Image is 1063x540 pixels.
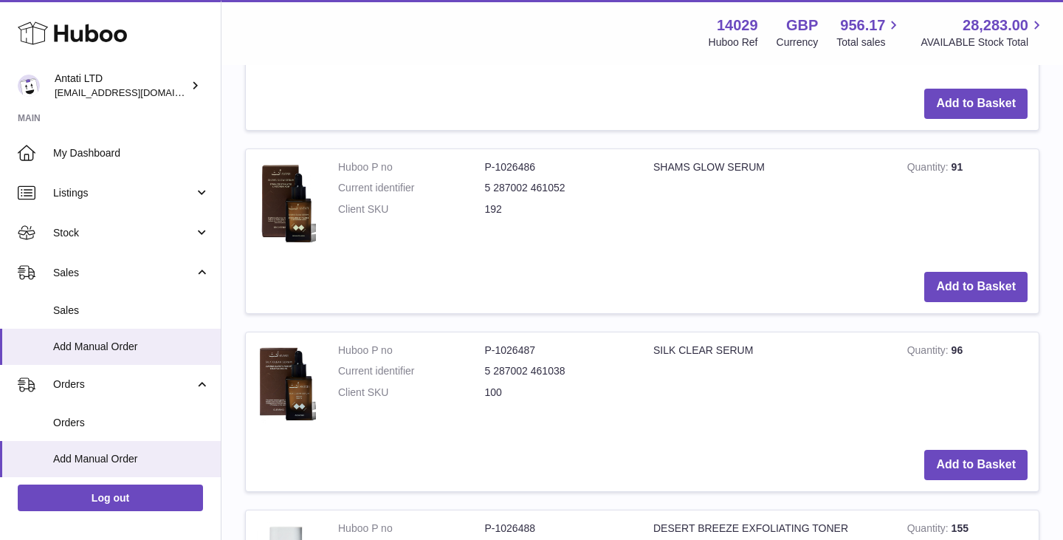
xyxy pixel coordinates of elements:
[642,149,896,261] td: SHAMS GLOW SERUM
[53,452,210,466] span: Add Manual Order
[786,16,818,35] strong: GBP
[924,450,1028,480] button: Add to Basket
[53,146,210,160] span: My Dashboard
[338,160,485,174] dt: Huboo P no
[896,332,1039,440] td: 96
[642,332,896,440] td: SILK CLEAR SERUM
[907,522,952,538] strong: Quantity
[924,89,1028,119] button: Add to Basket
[53,266,194,280] span: Sales
[840,16,885,35] span: 956.17
[485,181,632,195] dd: 5 287002 461052
[53,340,210,354] span: Add Manual Order
[338,202,485,216] dt: Client SKU
[338,364,485,378] dt: Current identifier
[709,35,758,49] div: Huboo Ref
[836,16,902,49] a: 956.17 Total sales
[338,344,485,358] dt: Huboo P no
[18,485,203,511] a: Log out
[485,522,632,536] dd: P-1026488
[53,304,210,318] span: Sales
[896,149,1039,261] td: 91
[55,72,188,100] div: Antati LTD
[53,377,194,392] span: Orders
[485,386,632,400] dd: 100
[777,35,819,49] div: Currency
[18,75,40,97] img: toufic@antatiskin.com
[717,16,758,35] strong: 14029
[257,160,316,246] img: SHAMS GLOW SERUM
[55,86,217,98] span: [EMAIL_ADDRESS][DOMAIN_NAME]
[53,416,210,430] span: Orders
[963,16,1028,35] span: 28,283.00
[907,344,952,360] strong: Quantity
[485,344,632,358] dd: P-1026487
[257,344,316,425] img: SILK CLEAR SERUM
[53,226,194,240] span: Stock
[338,181,485,195] dt: Current identifier
[485,364,632,378] dd: 5 287002 461038
[921,16,1045,49] a: 28,283.00 AVAILABLE Stock Total
[836,35,902,49] span: Total sales
[907,161,952,177] strong: Quantity
[338,522,485,536] dt: Huboo P no
[924,272,1028,302] button: Add to Basket
[921,35,1045,49] span: AVAILABLE Stock Total
[485,202,632,216] dd: 192
[338,386,485,400] dt: Client SKU
[485,160,632,174] dd: P-1026486
[53,186,194,200] span: Listings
